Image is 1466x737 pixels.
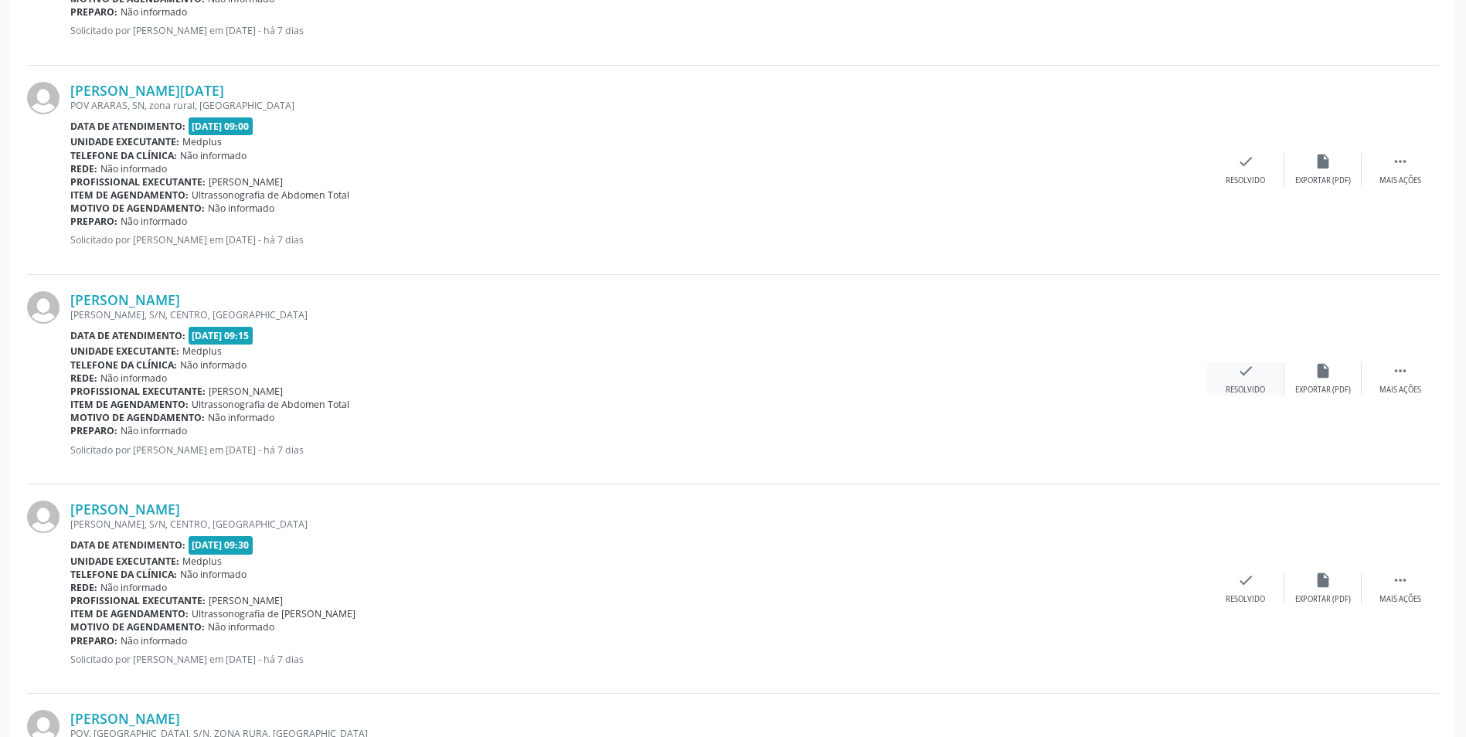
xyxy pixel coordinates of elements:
b: Telefone da clínica: [70,568,177,581]
div: Resolvido [1226,594,1265,605]
b: Profissional executante: [70,175,206,188]
b: Motivo de agendamento: [70,620,205,633]
i: check [1237,362,1254,379]
span: Não informado [208,202,274,215]
span: Não informado [121,424,187,437]
b: Profissional executante: [70,385,206,398]
b: Motivo de agendamento: [70,411,205,424]
i: check [1237,572,1254,589]
div: [PERSON_NAME], S/N, CENTRO, [GEOGRAPHIC_DATA] [70,518,1207,531]
img: img [27,501,60,533]
p: Solicitado por [PERSON_NAME] em [DATE] - há 7 dias [70,653,1207,666]
span: Não informado [208,620,274,633]
span: Não informado [180,568,247,581]
span: Medplus [182,555,222,568]
i:  [1392,572,1409,589]
a: [PERSON_NAME] [70,291,180,308]
span: [DATE] 09:30 [189,536,253,554]
div: [PERSON_NAME], S/N, CENTRO, [GEOGRAPHIC_DATA] [70,308,1207,321]
b: Unidade executante: [70,555,179,568]
span: [DATE] 09:15 [189,327,253,345]
b: Rede: [70,162,97,175]
b: Preparo: [70,634,117,647]
span: Ultrassonografia de Abdomen Total [192,188,349,202]
span: Não informado [121,634,187,647]
span: Não informado [121,5,187,19]
div: POV ARARAS, SN, zona rural, [GEOGRAPHIC_DATA] [70,99,1207,112]
b: Unidade executante: [70,135,179,148]
b: Data de atendimento: [70,329,185,342]
span: [DATE] 09:00 [189,117,253,135]
i:  [1392,153,1409,170]
i: check [1237,153,1254,170]
span: Medplus [182,135,222,148]
b: Preparo: [70,5,117,19]
span: [PERSON_NAME] [209,385,283,398]
b: Item de agendamento: [70,188,189,202]
a: [PERSON_NAME] [70,501,180,518]
span: Medplus [182,345,222,358]
span: [PERSON_NAME] [209,594,283,607]
p: Solicitado por [PERSON_NAME] em [DATE] - há 7 dias [70,233,1207,246]
b: Telefone da clínica: [70,149,177,162]
i: insert_drive_file [1315,153,1332,170]
img: img [27,82,60,114]
b: Preparo: [70,424,117,437]
div: Exportar (PDF) [1295,594,1351,605]
div: Exportar (PDF) [1295,385,1351,396]
a: [PERSON_NAME][DATE] [70,82,224,99]
div: Mais ações [1379,385,1421,396]
b: Data de atendimento: [70,120,185,133]
div: Resolvido [1226,175,1265,186]
b: Motivo de agendamento: [70,202,205,215]
span: Não informado [100,372,167,385]
b: Profissional executante: [70,594,206,607]
div: Mais ações [1379,175,1421,186]
b: Rede: [70,581,97,594]
span: Ultrassonografia de [PERSON_NAME] [192,607,355,620]
span: [PERSON_NAME] [209,175,283,188]
span: Não informado [208,411,274,424]
b: Data de atendimento: [70,538,185,552]
i:  [1392,362,1409,379]
b: Item de agendamento: [70,398,189,411]
b: Preparo: [70,215,117,228]
b: Item de agendamento: [70,607,189,620]
span: Ultrassonografia de Abdomen Total [192,398,349,411]
span: Não informado [180,149,247,162]
b: Telefone da clínica: [70,358,177,372]
p: Solicitado por [PERSON_NAME] em [DATE] - há 7 dias [70,443,1207,457]
p: Solicitado por [PERSON_NAME] em [DATE] - há 7 dias [70,24,1207,37]
img: img [27,291,60,324]
a: [PERSON_NAME] [70,710,180,727]
i: insert_drive_file [1315,362,1332,379]
b: Unidade executante: [70,345,179,358]
span: Não informado [180,358,247,372]
i: insert_drive_file [1315,572,1332,589]
span: Não informado [121,215,187,228]
div: Resolvido [1226,385,1265,396]
div: Exportar (PDF) [1295,175,1351,186]
span: Não informado [100,162,167,175]
b: Rede: [70,372,97,385]
div: Mais ações [1379,594,1421,605]
span: Não informado [100,581,167,594]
